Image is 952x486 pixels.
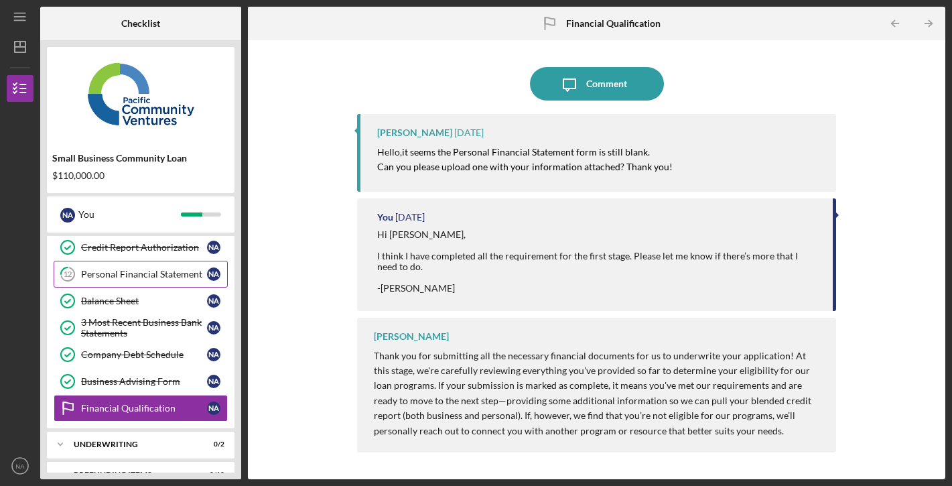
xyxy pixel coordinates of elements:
a: 12Personal Financial StatementNA [54,261,228,288]
div: Prefunding Items [74,471,191,479]
div: 3 Most Recent Business Bank Statements [81,317,207,339]
div: Business Advising Form [81,376,207,387]
div: N A [207,375,220,388]
a: 3 Most Recent Business Bank StatementsNA [54,314,228,341]
a: Business Advising FormNA [54,368,228,395]
div: Financial Qualification [81,403,207,414]
time: 2025-09-17 22:20 [454,127,484,138]
b: Financial Qualification [566,18,661,29]
a: Balance SheetNA [54,288,228,314]
div: $110,000.00 [52,170,229,181]
button: NA [7,452,33,479]
a: Financial QualificationNA [54,395,228,422]
button: Comment [530,67,664,101]
mark: it seems the Personal Financial Statement form is still blank. [402,146,650,158]
div: N A [60,208,75,223]
time: 2025-09-17 00:15 [395,212,425,223]
div: [PERSON_NAME] [377,127,452,138]
div: You [78,203,181,226]
p: Thank you for submitting all the necessary financial documents for us to underwrite your applicat... [374,349,823,438]
div: Hi [PERSON_NAME], I think I have completed all the requirement for the first stage. Please let me... [377,229,819,294]
div: N A [207,348,220,361]
div: Comment [586,67,627,101]
div: N A [207,294,220,308]
div: [PERSON_NAME] [374,331,449,342]
div: N A [207,241,220,254]
img: Product logo [47,54,234,134]
div: Underwriting [74,440,191,448]
div: N A [207,267,220,281]
div: You [377,212,393,223]
div: N A [207,321,220,335]
div: 0 / 2 [200,440,224,448]
div: N A [207,402,220,415]
a: Credit Report AuthorizationNA [54,234,228,261]
div: Company Debt Schedule [81,349,207,360]
div: Credit Report Authorization [81,242,207,253]
div: Small Business Community Loan [52,153,229,164]
a: Company Debt ScheduleNA [54,341,228,368]
tspan: 12 [64,270,72,279]
b: Checklist [121,18,160,29]
div: 0 / 10 [200,471,224,479]
mark: Can you please upload one with your information attached? Thank you! [377,161,673,172]
p: Hello, [377,145,673,160]
div: Balance Sheet [81,296,207,306]
text: NA [15,463,25,470]
div: Personal Financial Statement [81,269,207,280]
